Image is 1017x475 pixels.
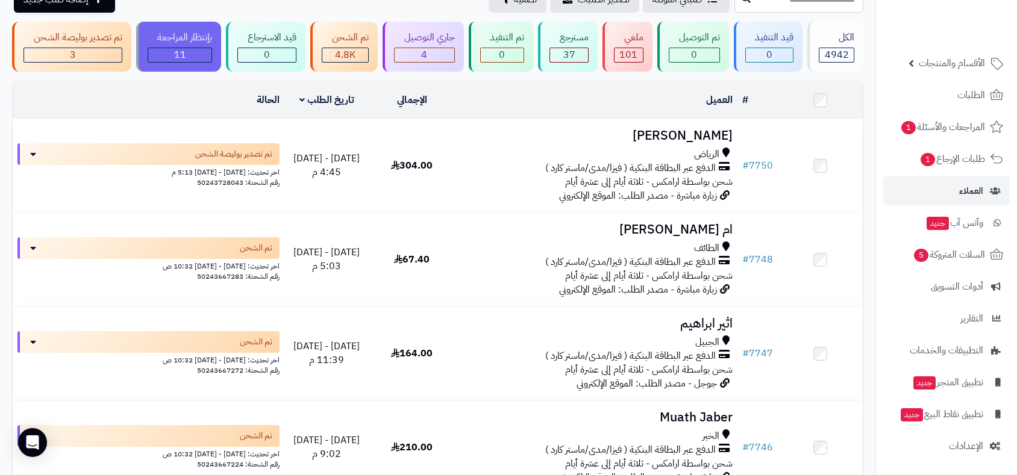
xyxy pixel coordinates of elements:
[17,259,280,272] div: اخر تحديث: [DATE] - [DATE] 10:32 ص
[293,433,360,461] span: [DATE] - [DATE] 9:02 م
[23,31,122,45] div: تم تصدير بوليصة الشحن
[577,376,717,391] span: جوجل - مصدر الطلب: الموقع الإلكتروني
[480,31,525,45] div: تم التنفيذ
[459,129,733,143] h3: [PERSON_NAME]
[883,81,1010,110] a: الطلبات
[197,177,280,188] span: رقم الشحنة: 50243728043
[805,22,866,72] a: الكل4942
[742,346,773,361] a: #7747
[174,48,186,62] span: 11
[565,175,733,189] span: شحن بواسطة ارامكس - ثلاثة أيام إلى عشرة أيام
[742,440,749,455] span: #
[742,440,773,455] a: #7746
[197,365,280,376] span: رقم الشحنة: 50243667272
[536,22,600,72] a: مسترجع 37
[910,342,983,359] span: التطبيقات والخدمات
[293,339,360,367] span: [DATE] - [DATE] 11:39 م
[238,48,296,62] div: 0
[545,443,716,457] span: الدفع عبر البطاقة البنكية ( فيزا/مدى/ماستر كارد )
[545,161,716,175] span: الدفع عبر البطاقة البنكية ( فيزا/مدى/ماستر كارد )
[240,430,272,442] span: تم الشحن
[559,282,717,297] span: زيارة مباشرة - مصدر الطلب: الموقع الإلكتروني
[703,429,719,443] span: الخبر
[240,336,272,348] span: تم الشحن
[18,428,47,457] div: Open Intercom Messenger
[883,176,1010,205] a: العملاء
[883,400,1010,429] a: تطبيق نقاط البيعجديد
[299,93,354,107] a: تاريخ الطلب
[742,158,749,173] span: #
[766,48,772,62] span: 0
[883,368,1010,397] a: تطبيق المتجرجديد
[24,48,122,62] div: 3
[380,22,466,72] a: جاري التوصيل 4
[883,113,1010,141] a: المراجعات والأسئلة1
[545,349,716,363] span: الدفع عبر البطاقة البنكية ( فيزا/مدى/ماستر كارد )
[883,304,1010,333] a: التقارير
[197,459,280,470] span: رقم الشحنة: 50243667224
[742,252,749,267] span: #
[335,48,355,62] span: 4.8K
[264,48,270,62] span: 0
[148,31,213,45] div: بإنتظار المراجعة
[391,158,433,173] span: 304.00
[883,432,1010,461] a: الإعدادات
[695,335,719,349] span: الجبيل
[959,182,983,199] span: العملاء
[545,255,716,269] span: الدفع عبر البطاقة البنكية ( فيزا/مدى/ماستر كارد )
[742,252,773,267] a: #7748
[134,22,224,72] a: بإنتظار المراجعة 11
[883,144,1010,173] a: طلبات الإرجاع1
[293,245,360,273] span: [DATE] - [DATE] 5:03 م
[883,240,1010,269] a: السلات المتروكة5
[931,278,983,295] span: أدوات التسويق
[742,346,749,361] span: #
[559,188,717,203] span: زيارة مباشرة - مصدر الطلب: الموقع الإلكتروني
[565,362,733,377] span: شحن بواسطة ارامكس - ثلاثة أيام إلى عشرة أيام
[322,48,368,62] div: 4784
[919,55,985,72] span: الأقسام والمنتجات
[745,31,794,45] div: قيد التنفيذ
[17,165,280,178] div: اخر تحديث: [DATE] - [DATE] 5:13 م
[883,336,1010,365] a: التطبيقات والخدمات
[240,242,272,254] span: تم الشحن
[669,31,720,45] div: تم التوصيل
[70,48,76,62] span: 3
[549,31,589,45] div: مسترجع
[919,151,985,167] span: طلبات الإرجاع
[293,151,360,179] span: [DATE] - [DATE] 4:45 م
[308,22,380,72] a: تم الشحن 4.8K
[913,376,936,390] span: جديد
[694,147,719,161] span: الرياض
[949,438,983,455] span: الإعدادات
[900,119,985,135] span: المراجعات والأسئلة
[397,93,427,107] a: الإجمالي
[224,22,308,72] a: قيد الاسترجاع 0
[10,22,134,72] a: تم تصدير بوليصة الشحن 3
[237,31,296,45] div: قيد الاسترجاع
[935,26,1006,52] img: logo-2.png
[466,22,536,72] a: تم التنفيذ 0
[825,48,849,62] span: 4942
[565,269,733,283] span: شحن بواسطة ارامكس - ثلاثة أيام إلى عشرة أيام
[901,121,916,135] span: 1
[17,353,280,365] div: اخر تحديث: [DATE] - [DATE] 10:32 ص
[394,252,430,267] span: 67.40
[669,48,719,62] div: 0
[901,408,923,421] span: جديد
[197,271,280,282] span: رقم الشحنة: 50243667283
[900,406,983,423] span: تطبيق نقاط البيع
[395,48,454,62] div: 4
[148,48,212,62] div: 11
[615,48,643,62] div: 101
[883,208,1010,237] a: وآتس آبجديد
[731,22,806,72] a: قيد التنفيذ 0
[691,48,697,62] span: 0
[459,223,733,237] h3: ام [PERSON_NAME]
[921,153,936,167] span: 1
[421,48,427,62] span: 4
[742,93,748,107] a: #
[322,31,369,45] div: تم الشحن
[957,87,985,104] span: الطلبات
[925,214,983,231] span: وآتس آب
